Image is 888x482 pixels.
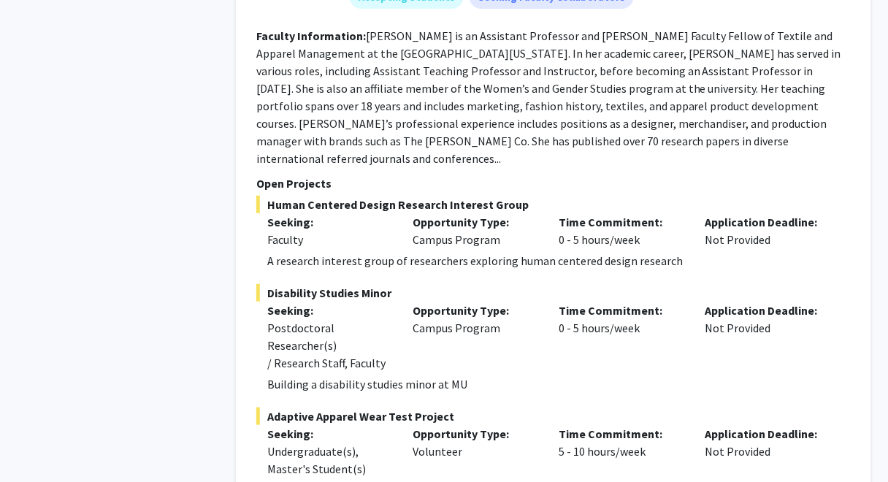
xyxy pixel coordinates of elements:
[256,284,851,302] span: Disability Studies Minor
[705,213,829,231] p: Application Deadline:
[559,302,684,319] p: Time Commitment:
[256,175,851,192] p: Open Projects
[267,443,391,478] div: Undergraduate(s), Master's Student(s)
[559,425,684,443] p: Time Commitment:
[267,425,391,443] p: Seeking:
[548,425,694,478] div: 5 - 10 hours/week
[548,302,694,372] div: 0 - 5 hours/week
[402,302,548,372] div: Campus Program
[548,213,694,248] div: 0 - 5 hours/week
[256,28,366,43] b: Faculty Information:
[705,302,829,319] p: Application Deadline:
[413,213,537,231] p: Opportunity Type:
[267,252,851,269] p: A research interest group of researchers exploring human centered design research
[705,425,829,443] p: Application Deadline:
[267,375,851,393] p: Building a disability studies minor at MU
[694,302,840,372] div: Not Provided
[694,213,840,248] div: Not Provided
[267,302,391,319] p: Seeking:
[559,213,684,231] p: Time Commitment:
[402,213,548,248] div: Campus Program
[267,231,391,248] div: Faculty
[402,425,548,478] div: Volunteer
[267,213,391,231] p: Seeking:
[256,196,851,213] span: Human Centered Design Research Interest Group
[11,416,62,471] iframe: Chat
[694,425,840,478] div: Not Provided
[256,28,841,166] fg-read-more: [PERSON_NAME] is an Assistant Professor and [PERSON_NAME] Faculty Fellow of Textile and Apparel M...
[413,425,537,443] p: Opportunity Type:
[267,319,391,372] div: Postdoctoral Researcher(s) / Research Staff, Faculty
[413,302,537,319] p: Opportunity Type:
[256,408,851,425] span: Adaptive Apparel Wear Test Project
